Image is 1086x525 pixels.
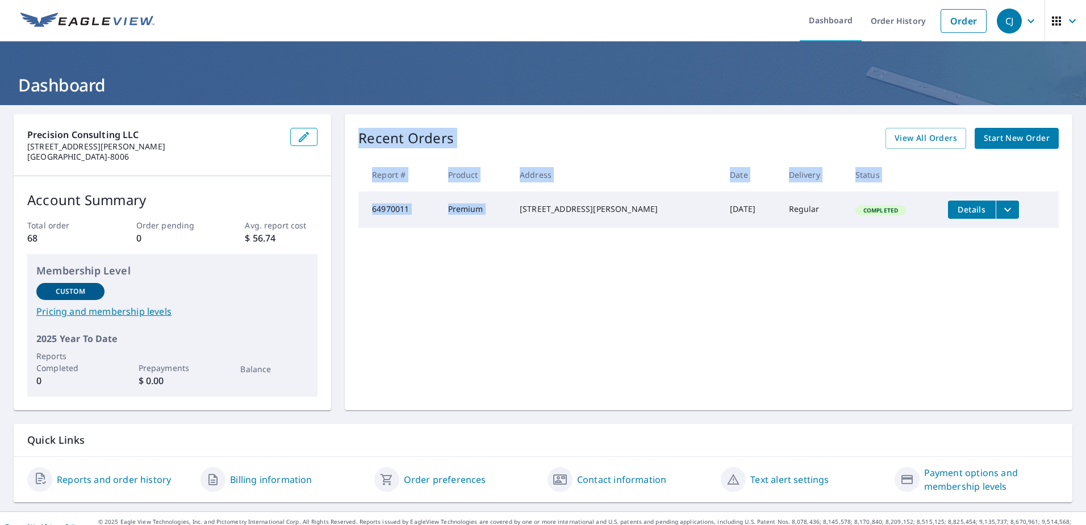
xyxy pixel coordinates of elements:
[857,206,905,214] span: Completed
[139,374,207,388] p: $ 0.00
[36,305,308,318] a: Pricing and membership levels
[245,219,318,231] p: Avg. report cost
[27,190,318,210] p: Account Summary
[846,158,939,191] th: Status
[136,219,209,231] p: Order pending
[358,158,438,191] th: Report #
[780,158,846,191] th: Delivery
[139,362,207,374] p: Prepayments
[57,473,171,486] a: Reports and order history
[895,131,957,145] span: View All Orders
[721,191,779,228] td: [DATE]
[20,13,154,30] img: EV Logo
[520,203,712,215] div: [STREET_ADDRESS][PERSON_NAME]
[136,231,209,245] p: 0
[511,158,721,191] th: Address
[948,201,996,219] button: detailsBtn-64970011
[721,158,779,191] th: Date
[36,332,308,345] p: 2025 Year To Date
[230,473,312,486] a: Billing information
[240,363,308,375] p: Balance
[14,73,1072,97] h1: Dashboard
[577,473,666,486] a: Contact information
[358,191,438,228] td: 64970011
[27,152,281,162] p: [GEOGRAPHIC_DATA]-8006
[439,158,511,191] th: Product
[984,131,1050,145] span: Start New Order
[27,231,100,245] p: 68
[885,128,966,149] a: View All Orders
[996,201,1019,219] button: filesDropdownBtn-64970011
[997,9,1022,34] div: CJ
[975,128,1059,149] a: Start New Order
[27,219,100,231] p: Total order
[750,473,829,486] a: Text alert settings
[439,191,511,228] td: Premium
[780,191,846,228] td: Regular
[245,231,318,245] p: $ 56.74
[56,286,85,297] p: Custom
[924,466,1059,493] a: Payment options and membership levels
[27,141,281,152] p: [STREET_ADDRESS][PERSON_NAME]
[941,9,987,33] a: Order
[36,350,105,374] p: Reports Completed
[358,128,454,149] p: Recent Orders
[955,204,989,215] span: Details
[27,433,1059,447] p: Quick Links
[404,473,486,486] a: Order preferences
[27,128,281,141] p: Precision Consulting LLC
[36,374,105,388] p: 0
[36,263,308,278] p: Membership Level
